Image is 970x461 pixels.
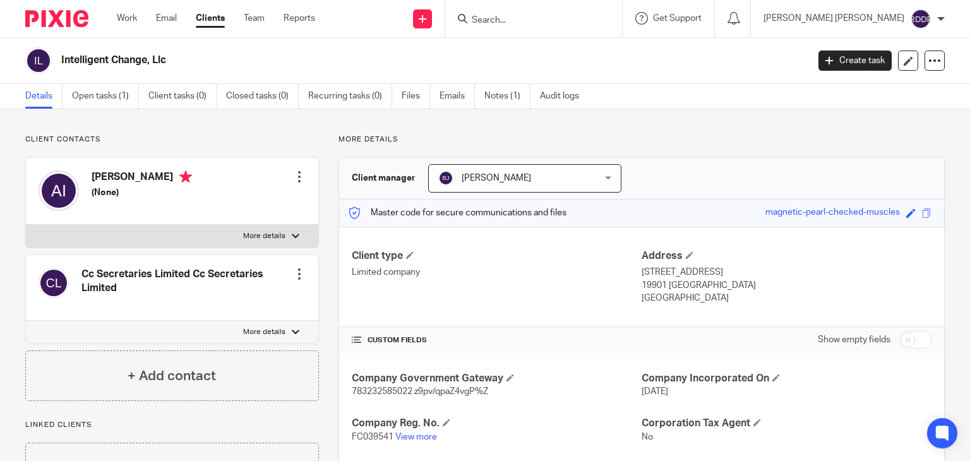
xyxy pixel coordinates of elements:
img: svg%3E [911,9,931,29]
img: svg%3E [39,171,79,211]
a: Work [117,12,137,25]
img: svg%3E [39,268,69,298]
h4: Company Government Gateway [352,372,642,385]
img: svg%3E [25,47,52,74]
p: Linked clients [25,420,319,430]
img: Pixie [25,10,88,27]
a: Audit logs [540,84,589,109]
h4: Cc Secretaries Limited Cc Secretaries Limited [81,268,293,295]
a: View more [395,433,437,441]
input: Search [470,15,584,27]
h4: Corporation Tax Agent [642,417,931,430]
span: FC039541 [352,433,393,441]
a: Files [402,84,430,109]
h4: CUSTOM FIELDS [352,335,642,345]
span: [PERSON_NAME] [462,174,531,183]
h5: (None) [92,186,192,199]
a: Closed tasks (0) [226,84,299,109]
p: More details [243,231,285,241]
h4: Company Incorporated On [642,372,931,385]
p: Limited company [352,266,642,278]
a: Email [156,12,177,25]
img: svg%3E [438,171,453,186]
h3: Client manager [352,172,416,184]
h4: Address [642,249,931,263]
h2: Intelligent Change, Llc [61,54,652,67]
p: [PERSON_NAME] [PERSON_NAME] [763,12,904,25]
p: More details [243,327,285,337]
a: Team [244,12,265,25]
h4: Client type [352,249,642,263]
a: Reports [284,12,315,25]
i: Primary [179,171,192,183]
span: Get Support [653,14,702,23]
a: Notes (1) [484,84,530,109]
a: Emails [440,84,475,109]
a: Create task [818,51,892,71]
div: magnetic-pearl-checked-muscles [765,206,900,220]
span: [DATE] [642,387,668,396]
h4: Company Reg. No. [352,417,642,430]
a: Details [25,84,63,109]
a: Recurring tasks (0) [308,84,392,109]
p: 19901 [GEOGRAPHIC_DATA] [642,279,931,292]
a: Open tasks (1) [72,84,139,109]
p: More details [338,135,945,145]
h4: [PERSON_NAME] [92,171,192,186]
span: No [642,433,653,441]
p: [STREET_ADDRESS] [642,266,931,278]
p: Master code for secure communications and files [349,207,566,219]
p: [GEOGRAPHIC_DATA] [642,292,931,304]
a: Client tasks (0) [148,84,217,109]
label: Show empty fields [818,333,890,346]
h4: + Add contact [128,366,216,386]
a: Clients [196,12,225,25]
span: 783232585022 z9pv/qpaZ4vgP%Z [352,387,488,396]
p: Client contacts [25,135,319,145]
